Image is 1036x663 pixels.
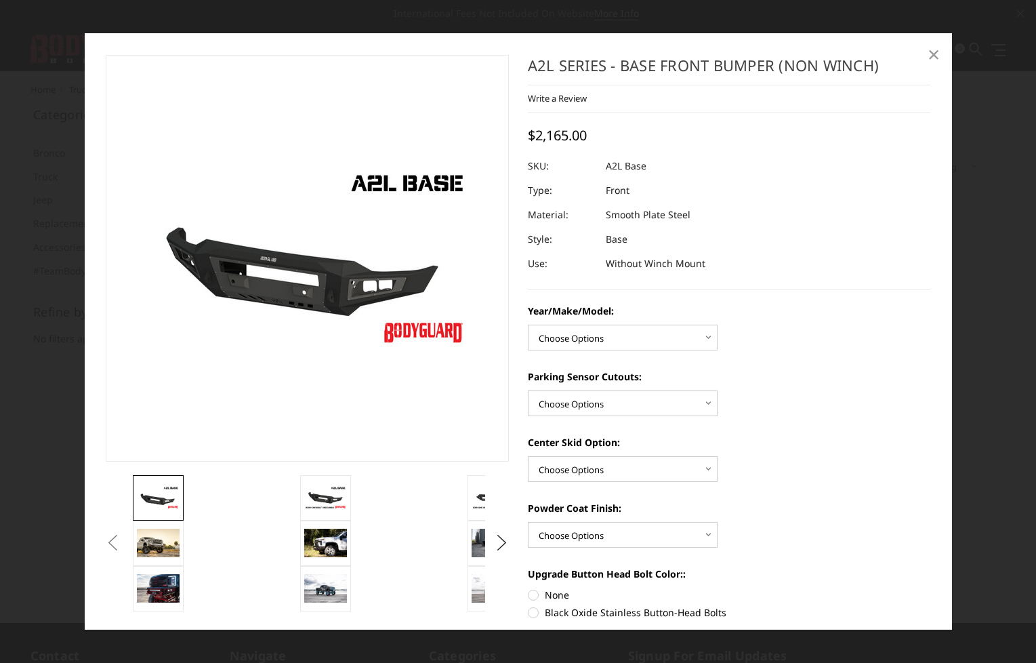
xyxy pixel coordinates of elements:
[928,39,940,68] span: ×
[528,605,931,620] label: Black Oxide Stainless Button-Head Bolts
[606,227,627,252] dd: Base
[491,533,512,553] button: Next
[528,304,931,318] label: Year/Make/Model:
[923,43,945,65] a: Close
[528,178,596,203] dt: Type:
[102,533,123,553] button: Previous
[606,178,629,203] dd: Front
[137,529,180,558] img: 2019 GMC 1500
[528,435,931,449] label: Center Skid Option:
[528,369,931,384] label: Parking Sensor Cutouts:
[304,485,347,509] img: A2L Series - Base Front Bumper (Non Winch)
[528,227,596,252] dt: Style:
[528,92,587,104] a: Write a Review
[528,501,931,515] label: Powder Coat Finish:
[606,252,705,276] dd: Without Winch Mount
[304,529,347,557] img: 2020 Chevrolet HD - Compatible with block heater connection
[304,574,347,602] img: A2L Series - Base Front Bumper (Non Winch)
[528,154,596,178] dt: SKU:
[528,203,596,227] dt: Material:
[137,485,180,509] img: A2L Series - Base Front Bumper (Non Winch)
[528,126,587,144] span: $2,165.00
[137,574,180,603] img: A2L Series - Base Front Bumper (Non Winch)
[106,54,509,461] a: A2L Series - Base Front Bumper (Non Winch)
[472,529,514,557] img: 2020 RAM HD - Available in single light bar configuration only
[606,154,646,178] dd: A2L Base
[472,574,514,603] img: A2L Series - Base Front Bumper (Non Winch)
[528,567,931,581] label: Upgrade Button Head Bolt Color::
[606,203,690,227] dd: Smooth Plate Steel
[528,252,596,276] dt: Use:
[472,485,514,509] img: A2L Series - Base Front Bumper (Non Winch)
[528,588,931,602] label: None
[528,54,931,85] h1: A2L Series - Base Front Bumper (Non Winch)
